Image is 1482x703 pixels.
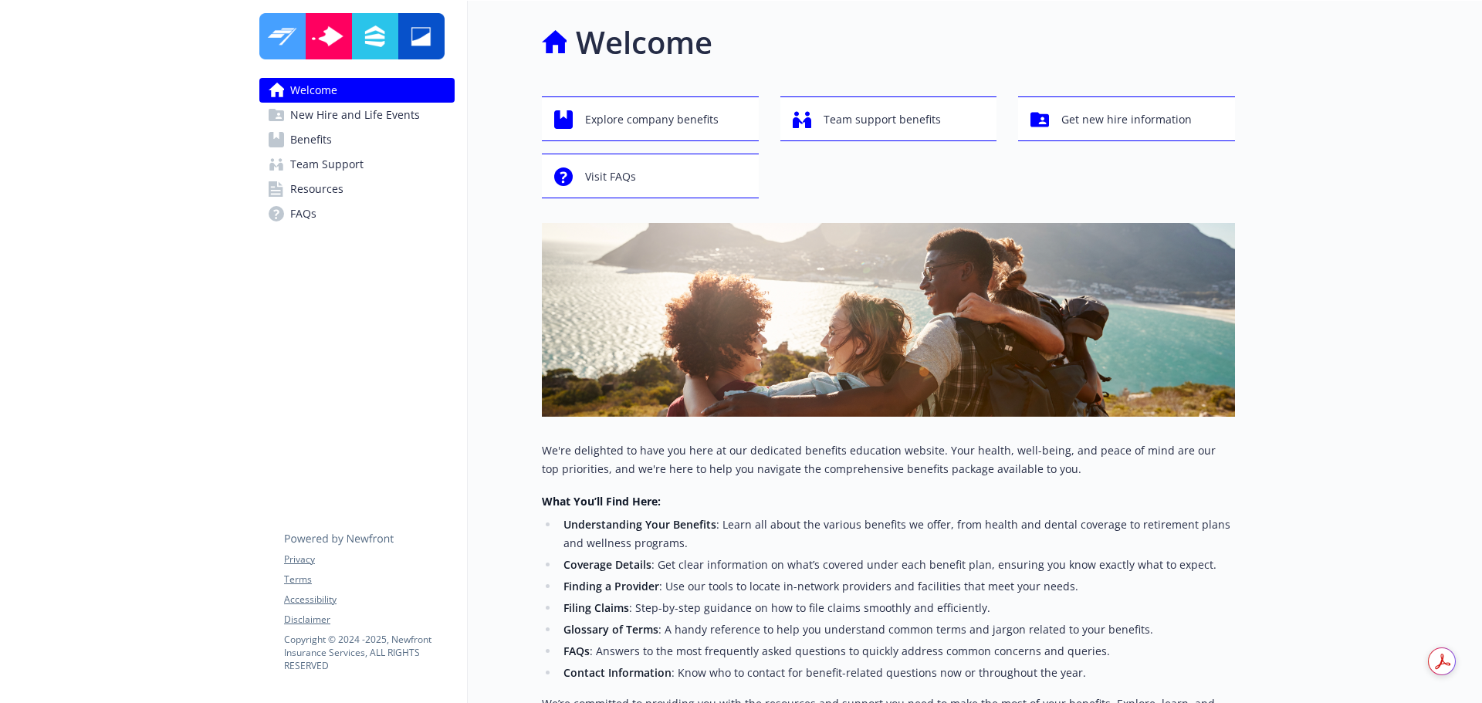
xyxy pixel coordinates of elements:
span: Explore company benefits [585,105,719,134]
span: Get new hire information [1061,105,1192,134]
li: : Use our tools to locate in-network providers and facilities that meet your needs. [559,577,1235,596]
a: Benefits [259,127,455,152]
span: Resources [290,177,343,201]
strong: Coverage Details [563,557,651,572]
li: : Get clear information on what’s covered under each benefit plan, ensuring you know exactly what... [559,556,1235,574]
h1: Welcome [576,19,712,66]
span: Team support benefits [824,105,941,134]
button: Get new hire information [1018,96,1235,141]
strong: Glossary of Terms [563,622,658,637]
span: FAQs [290,201,316,226]
a: FAQs [259,201,455,226]
span: New Hire and Life Events [290,103,420,127]
span: Team Support [290,152,364,177]
img: overview page banner [542,223,1235,417]
a: Team Support [259,152,455,177]
a: Privacy [284,553,454,566]
strong: Finding a Provider [563,579,659,593]
a: Resources [259,177,455,201]
strong: Filing Claims [563,600,629,615]
a: Terms [284,573,454,586]
a: Accessibility [284,593,454,607]
li: : Answers to the most frequently asked questions to quickly address common concerns and queries. [559,642,1235,661]
span: Welcome [290,78,337,103]
button: Explore company benefits [542,96,759,141]
strong: Understanding Your Benefits [563,517,716,532]
span: Benefits [290,127,332,152]
strong: Contact Information [563,665,672,680]
a: Disclaimer [284,613,454,627]
a: Welcome [259,78,455,103]
button: Team support benefits [780,96,997,141]
p: We're delighted to have you here at our dedicated benefits education website. Your health, well-b... [542,441,1235,478]
strong: What You’ll Find Here: [542,494,661,509]
li: : A handy reference to help you understand common terms and jargon related to your benefits. [559,620,1235,639]
p: Copyright © 2024 - 2025 , Newfront Insurance Services, ALL RIGHTS RESERVED [284,633,454,672]
button: Visit FAQs [542,154,759,198]
strong: FAQs [563,644,590,658]
li: : Step-by-step guidance on how to file claims smoothly and efficiently. [559,599,1235,617]
a: New Hire and Life Events [259,103,455,127]
span: Visit FAQs [585,162,636,191]
li: : Learn all about the various benefits we offer, from health and dental coverage to retirement pl... [559,515,1235,553]
li: : Know who to contact for benefit-related questions now or throughout the year. [559,664,1235,682]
